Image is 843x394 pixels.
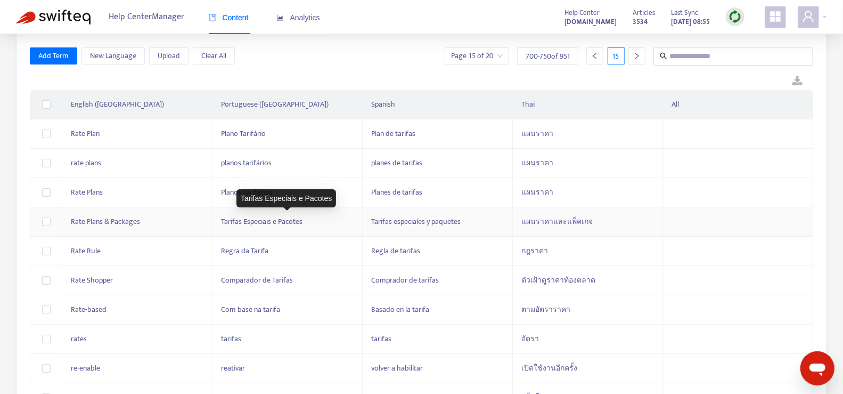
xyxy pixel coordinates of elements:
strong: 3534 [633,16,648,28]
img: Swifteq [16,10,91,25]
span: area-chart [276,14,284,21]
strong: [DATE] 08:55 [671,16,710,28]
span: Rate Plans [71,186,103,198]
span: Rate Plan [71,127,100,140]
span: user [802,10,815,23]
span: Help Center Manager [109,7,185,27]
span: planes de tarifas [371,157,422,169]
span: Comparador de Tarifas [221,274,293,286]
span: New Language [90,50,136,62]
span: Articles [633,7,655,19]
span: ตัวเฝ้าดูราคาท้องตลาด [521,274,595,286]
span: Rate Plans & Packages [71,215,140,228]
span: Rate-based [71,303,107,316]
span: แผนราคา [521,186,553,198]
span: left [591,52,599,60]
span: book [209,14,216,21]
span: แผนราคา [521,157,553,169]
span: Tarifas Especiais e Pacotes [221,215,302,228]
span: Analytics [276,13,320,22]
strong: [DOMAIN_NAME] [564,16,617,28]
button: Upload [149,47,189,65]
span: เปิดใช้งานอีกครั้ง [521,362,577,374]
span: แผนราคา [521,127,553,140]
span: planos tarifários [221,157,272,169]
th: Spanish [363,90,513,119]
th: Portuguese ([GEOGRAPHIC_DATA]) [212,90,363,119]
span: reativar [221,362,245,374]
span: Tarifas especiales y paquetes [371,215,461,228]
span: Basado en la tarifa [371,303,429,316]
span: rates [71,333,87,345]
th: English ([GEOGRAPHIC_DATA]) [62,90,212,119]
span: กฎราคา [521,245,548,257]
span: Last Sync [671,7,698,19]
button: Clear All [193,47,235,65]
span: Com base na tarifa [221,303,280,316]
span: rate plans [71,157,101,169]
iframe: Button to launch messaging window [800,351,834,385]
div: 15 [608,47,625,65]
span: tarifas [221,333,241,345]
th: Thai [513,90,663,119]
span: Plano Tarifário [221,127,266,140]
span: Regla de tarifas [371,245,420,257]
span: Planes de tarifas [371,186,422,198]
img: sync.dc5367851b00ba804db3.png [729,10,742,23]
span: อัตรา [521,333,539,345]
span: ตามอัตราราคา [521,303,570,316]
span: Help Center [564,7,600,19]
span: appstore [769,10,782,23]
span: Upload [158,50,180,62]
span: tarifas [371,333,391,345]
span: Add Term [38,50,69,62]
button: New Language [81,47,145,65]
span: Clear All [201,50,226,62]
span: Comprador de tarifas [371,274,439,286]
span: volver a habilitar [371,362,423,374]
span: Rate Rule [71,245,101,257]
span: Regra da Tarifa [221,245,268,257]
a: [DOMAIN_NAME] [564,15,617,28]
span: Content [209,13,249,22]
span: 700 - 750 of 951 [526,51,570,62]
span: right [633,52,641,60]
span: Planos Tarifários [221,186,272,198]
span: Plan de tarifas [371,127,415,140]
span: แผนราคาและแพ็คเกจ [521,215,593,228]
div: Tarifas Especiais e Pacotes [236,189,336,207]
span: re-enable [71,362,100,374]
span: search [660,52,667,60]
button: Add Term [30,47,77,65]
th: All [663,90,813,119]
span: Rate Shopper [71,274,113,286]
